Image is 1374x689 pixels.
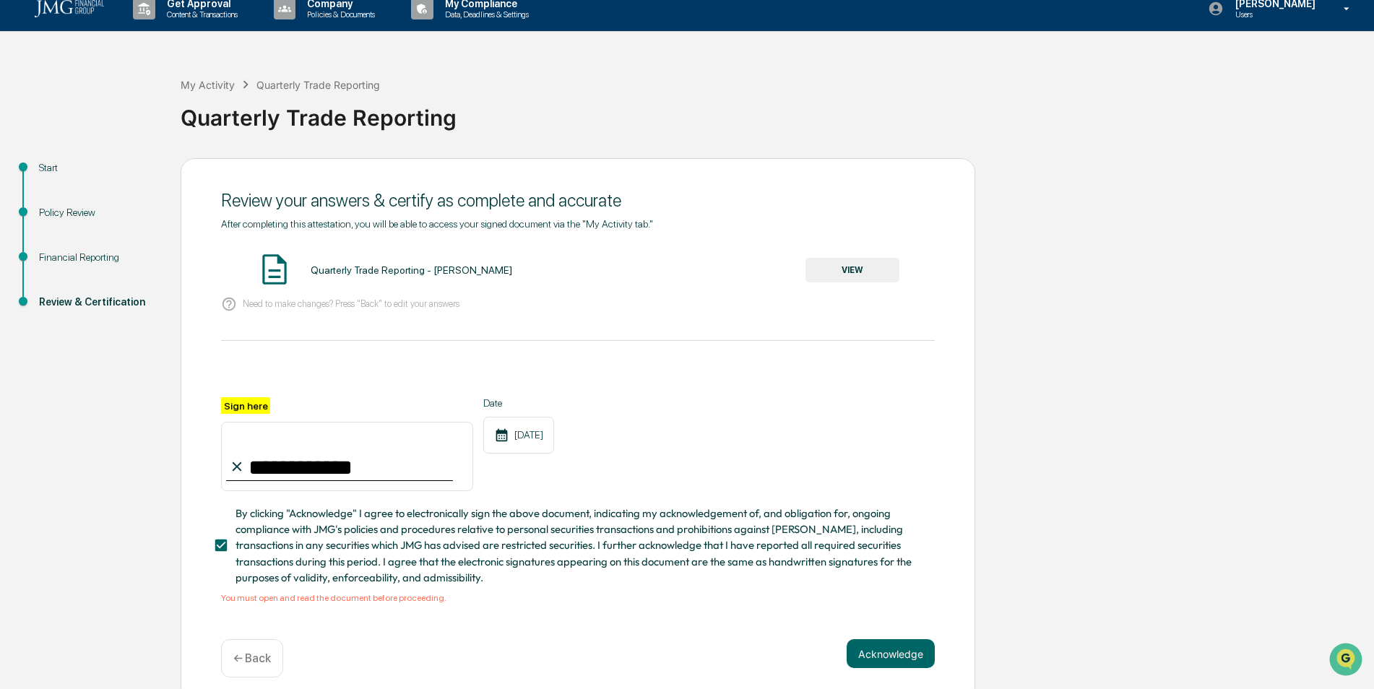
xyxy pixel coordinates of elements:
[311,264,512,276] div: Quarterly Trade Reporting - [PERSON_NAME]
[221,218,653,230] span: After completing this attestation, you will be able to access your signed document via the "My Ac...
[39,205,157,220] div: Policy Review
[233,651,271,665] p: ← Back
[236,506,923,586] span: By clicking "Acknowledge" I agree to electronically sign the above document, indicating my acknow...
[39,250,157,265] div: Financial Reporting
[256,251,293,287] img: Document Icon
[256,79,380,91] div: Quarterly Trade Reporting
[102,244,175,256] a: Powered byPylon
[483,417,554,454] div: [DATE]
[221,190,935,211] div: Review your answers & certify as complete and accurate
[155,9,245,19] p: Content & Transactions
[119,182,179,196] span: Attestations
[49,125,183,136] div: We're available if you need us!
[29,182,93,196] span: Preclearance
[39,160,157,175] div: Start
[243,298,459,309] p: Need to make changes? Press "Back" to edit your answers
[433,9,536,19] p: Data, Deadlines & Settings
[49,110,237,125] div: Start new chat
[99,176,185,202] a: 🗄️Attestations
[483,397,554,409] label: Date
[295,9,382,19] p: Policies & Documents
[144,245,175,256] span: Pylon
[181,79,235,91] div: My Activity
[105,183,116,195] div: 🗄️
[9,204,97,230] a: 🔎Data Lookup
[29,209,91,224] span: Data Lookup
[14,211,26,222] div: 🔎
[39,295,157,310] div: Review & Certification
[847,639,935,668] button: Acknowledge
[9,176,99,202] a: 🖐️Preclearance
[14,30,263,53] p: How can we help?
[805,258,899,282] button: VIEW
[221,593,935,603] div: You must open and read the document before proceeding.
[14,183,26,195] div: 🖐️
[181,93,1367,131] div: Quarterly Trade Reporting
[14,110,40,136] img: 1746055101610-c473b297-6a78-478c-a979-82029cc54cd1
[221,397,270,414] label: Sign here
[1328,641,1367,680] iframe: Open customer support
[246,115,263,132] button: Start new chat
[1224,9,1323,19] p: Users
